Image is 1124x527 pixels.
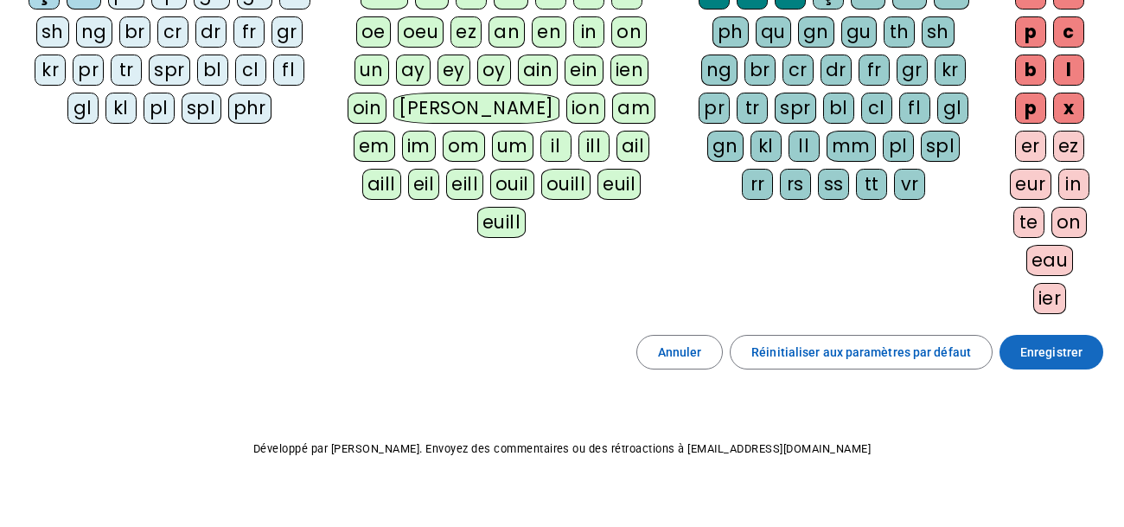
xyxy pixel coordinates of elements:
[573,16,604,48] div: in
[76,16,112,48] div: ng
[1015,55,1046,86] div: b
[36,16,69,48] div: sh
[1053,93,1084,124] div: x
[157,16,188,48] div: cr
[518,55,559,86] div: ain
[35,55,66,86] div: kr
[1053,131,1084,162] div: ez
[821,55,852,86] div: dr
[119,16,150,48] div: br
[612,93,655,124] div: am
[921,131,961,162] div: spl
[356,16,391,48] div: oe
[532,16,566,48] div: en
[149,55,190,86] div: spr
[756,16,791,48] div: qu
[446,169,483,200] div: eill
[450,16,482,48] div: ez
[492,131,533,162] div: um
[789,131,820,162] div: ll
[354,131,395,162] div: em
[1053,55,1084,86] div: l
[14,439,1110,460] p: Développé par [PERSON_NAME]. Envoyez des commentaires ou des rétroactions à [EMAIL_ADDRESS][DOMAI...
[699,93,730,124] div: pr
[1015,16,1046,48] div: p
[751,342,971,363] span: Réinitialiser aux paramètres par défaut
[1058,169,1089,200] div: in
[197,55,228,86] div: bl
[1053,16,1084,48] div: c
[1020,342,1082,363] span: Enregistrer
[897,55,928,86] div: gr
[477,55,511,86] div: oy
[1033,283,1067,314] div: ier
[1051,207,1087,238] div: on
[616,131,650,162] div: ail
[611,16,647,48] div: on
[1015,93,1046,124] div: p
[937,93,968,124] div: gl
[782,55,814,86] div: cr
[393,93,559,124] div: [PERSON_NAME]
[730,335,993,370] button: Réinitialiser aux paramètres par défaut
[856,169,887,200] div: tt
[111,55,142,86] div: tr
[195,16,227,48] div: dr
[610,55,649,86] div: ien
[408,169,440,200] div: eil
[883,131,914,162] div: pl
[750,131,782,162] div: kl
[823,93,854,124] div: bl
[922,16,955,48] div: sh
[861,93,892,124] div: cl
[348,93,387,124] div: oin
[490,169,534,200] div: ouil
[105,93,137,124] div: kl
[402,131,436,162] div: im
[396,55,431,86] div: ay
[540,131,572,162] div: il
[827,131,876,162] div: mm
[182,93,221,124] div: spl
[443,131,485,162] div: om
[780,169,811,200] div: rs
[712,16,749,48] div: ph
[1015,131,1046,162] div: er
[744,55,776,86] div: br
[541,169,591,200] div: ouill
[1013,207,1044,238] div: te
[818,169,849,200] div: ss
[737,93,768,124] div: tr
[935,55,966,86] div: kr
[636,335,724,370] button: Annuler
[354,55,389,86] div: un
[144,93,175,124] div: pl
[273,55,304,86] div: fl
[578,131,610,162] div: ill
[658,342,702,363] span: Annuler
[775,93,816,124] div: spr
[566,93,606,124] div: ion
[894,169,925,200] div: vr
[73,55,104,86] div: pr
[362,169,401,200] div: aill
[398,16,444,48] div: oeu
[1010,169,1051,200] div: eur
[701,55,738,86] div: ng
[841,16,877,48] div: gu
[489,16,525,48] div: an
[1026,245,1074,276] div: eau
[999,335,1103,370] button: Enregistrer
[67,93,99,124] div: gl
[798,16,834,48] div: gn
[565,55,604,86] div: ein
[233,16,265,48] div: fr
[884,16,915,48] div: th
[228,93,272,124] div: phr
[859,55,890,86] div: fr
[742,169,773,200] div: rr
[271,16,303,48] div: gr
[597,169,641,200] div: euil
[477,207,526,238] div: euill
[437,55,470,86] div: ey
